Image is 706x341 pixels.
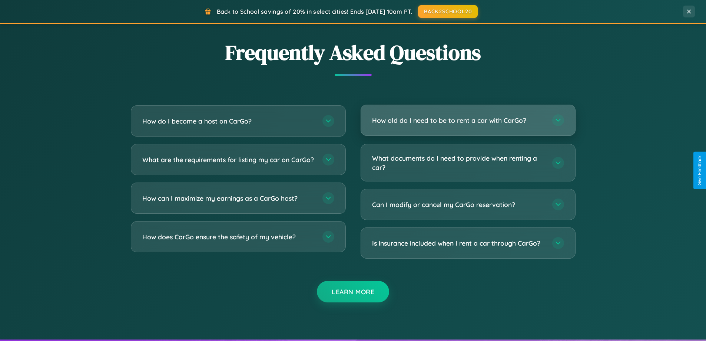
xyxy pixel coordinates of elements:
h2: Frequently Asked Questions [131,38,576,67]
h3: Is insurance included when I rent a car through CarGo? [372,239,545,248]
h3: What documents do I need to provide when renting a car? [372,154,545,172]
h3: Can I modify or cancel my CarGo reservation? [372,200,545,209]
h3: How old do I need to be to rent a car with CarGo? [372,116,545,125]
div: Give Feedback [697,155,702,186]
button: BACK2SCHOOL20 [418,5,478,18]
h3: How do I become a host on CarGo? [142,117,315,126]
span: Back to School savings of 20% in select cities! Ends [DATE] 10am PT. [217,8,412,15]
h3: How does CarGo ensure the safety of my vehicle? [142,232,315,242]
button: Learn More [317,281,389,302]
h3: How can I maximize my earnings as a CarGo host? [142,194,315,203]
h3: What are the requirements for listing my car on CarGo? [142,155,315,164]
